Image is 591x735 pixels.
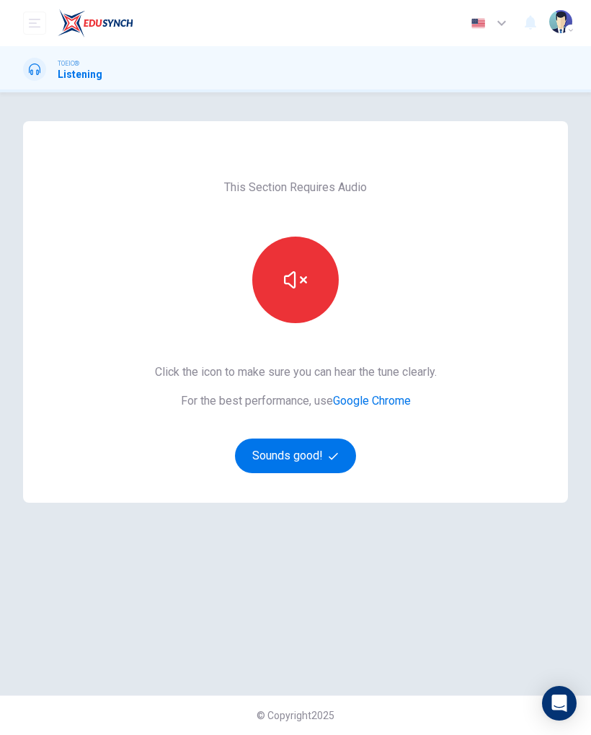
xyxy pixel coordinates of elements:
img: en [469,18,487,29]
img: EduSynch logo [58,9,133,38]
button: Sounds good! [235,439,356,473]
span: Click the icon to make sure you can hear the tune clearly. [155,364,437,381]
span: For the best performance, use [155,392,437,410]
div: Open Intercom Messenger [542,686,577,721]
h1: Listening [58,69,102,80]
span: This Section Requires Audio [224,179,367,196]
button: open mobile menu [23,12,46,35]
a: Google Chrome [333,394,411,408]
img: Profile picture [549,10,572,33]
span: © Copyright 2025 [257,710,334,721]
span: TOEIC® [58,58,79,69]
